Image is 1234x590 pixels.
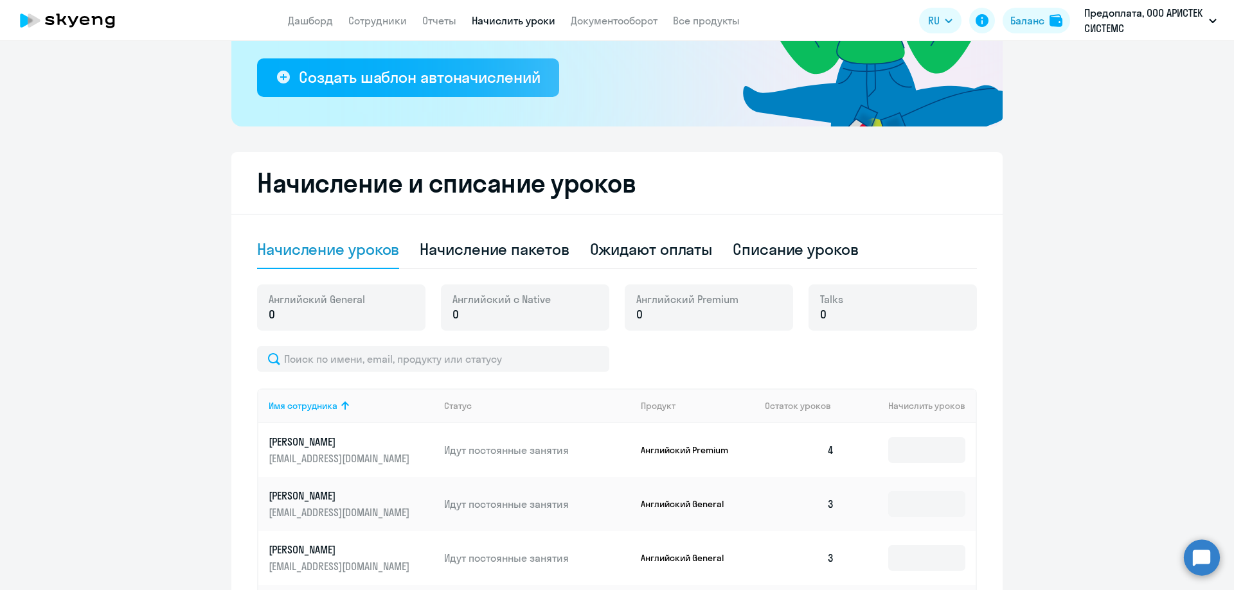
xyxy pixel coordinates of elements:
[590,239,713,259] div: Ожидают оплаты
[733,239,859,259] div: Списание уроков
[257,239,399,259] div: Начисление уроков
[673,14,740,27] a: Все продукты
[269,292,365,306] span: Английский General
[269,306,275,323] span: 0
[755,477,845,531] td: 3
[641,400,675,412] div: Продукт
[299,67,540,87] div: Создать шаблон автоначислений
[444,497,630,511] p: Идут постоянные занятия
[444,400,472,412] div: Статус
[641,400,755,412] div: Продукт
[820,292,843,306] span: Talks
[288,14,333,27] a: Дашборд
[928,13,940,28] span: RU
[452,292,551,306] span: Английский с Native
[636,306,643,323] span: 0
[765,400,831,412] span: Остаток уроков
[845,388,976,423] th: Начислить уроков
[269,400,337,412] div: Имя сотрудника
[1078,5,1223,36] button: Предоплата, ООО АРИСТЕК СИСТЕМС
[452,306,459,323] span: 0
[269,451,413,465] p: [EMAIL_ADDRESS][DOMAIN_NAME]
[269,435,434,465] a: [PERSON_NAME][EMAIL_ADDRESS][DOMAIN_NAME]
[269,542,434,573] a: [PERSON_NAME][EMAIL_ADDRESS][DOMAIN_NAME]
[820,306,827,323] span: 0
[755,423,845,477] td: 4
[269,489,413,503] p: [PERSON_NAME]
[641,498,737,510] p: Английский General
[755,531,845,585] td: 3
[919,8,961,33] button: RU
[472,14,555,27] a: Начислить уроки
[257,346,609,372] input: Поиск по имени, email, продукту или статусу
[1050,14,1062,27] img: balance
[269,559,413,573] p: [EMAIL_ADDRESS][DOMAIN_NAME]
[444,443,630,457] p: Идут постоянные занятия
[269,542,413,557] p: [PERSON_NAME]
[257,168,977,198] h2: Начисление и списание уроков
[269,435,413,449] p: [PERSON_NAME]
[641,552,737,564] p: Английский General
[444,551,630,565] p: Идут постоянные занятия
[636,292,738,306] span: Английский Premium
[348,14,407,27] a: Сотрудники
[1003,8,1070,33] button: Балансbalance
[641,444,737,456] p: Английский Premium
[257,58,559,97] button: Создать шаблон автоначислений
[420,239,569,259] div: Начисление пакетов
[1084,5,1204,36] p: Предоплата, ООО АРИСТЕК СИСТЕМС
[444,400,630,412] div: Статус
[571,14,657,27] a: Документооборот
[269,400,434,412] div: Имя сотрудника
[269,505,413,519] p: [EMAIL_ADDRESS][DOMAIN_NAME]
[269,489,434,519] a: [PERSON_NAME][EMAIL_ADDRESS][DOMAIN_NAME]
[1010,13,1044,28] div: Баланс
[422,14,456,27] a: Отчеты
[765,400,845,412] div: Остаток уроков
